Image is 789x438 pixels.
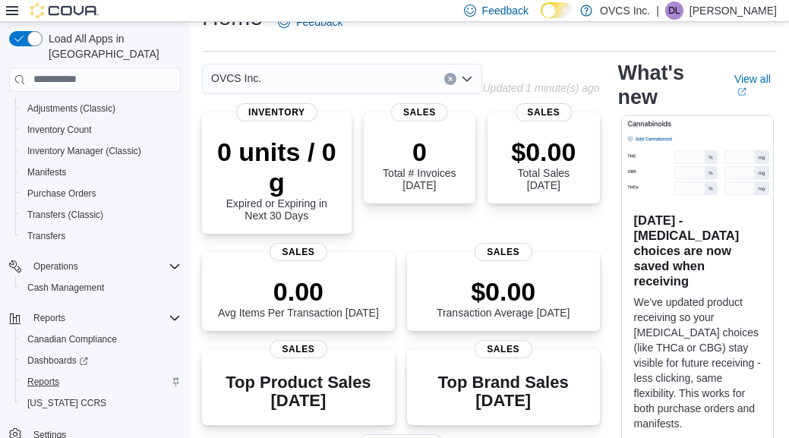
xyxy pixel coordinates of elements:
button: Transfers [15,225,187,247]
span: [US_STATE] CCRS [27,397,106,409]
span: Inventory Manager (Classic) [27,145,141,157]
span: Reports [27,309,181,327]
p: $0.00 [437,276,570,307]
button: Reports [15,371,187,392]
div: Donna Labelle [665,2,683,20]
span: Manifests [27,166,66,178]
div: Expired or Expiring in Next 30 Days [214,137,339,222]
button: Operations [3,256,187,277]
span: Sales [270,243,327,261]
span: Inventory Count [21,121,181,139]
button: Transfers (Classic) [15,204,187,225]
button: Inventory Count [15,119,187,140]
button: Cash Management [15,277,187,298]
a: Adjustments (Classic) [21,99,122,118]
p: 0 [376,137,463,167]
p: $0.00 [500,137,587,167]
a: Feedback [272,7,349,37]
div: Total Sales [DATE] [500,137,587,191]
a: Dashboards [15,350,187,371]
span: OVCS Inc. [211,69,261,87]
span: Reports [27,376,59,388]
span: Transfers [27,230,65,242]
button: [US_STATE] CCRS [15,392,187,414]
div: Total # Invoices [DATE] [376,137,463,191]
span: Inventory Count [27,124,92,136]
p: OVCS Inc. [600,2,650,20]
button: Inventory Manager (Classic) [15,140,187,162]
span: Dark Mode [541,18,541,19]
h2: What's new [618,61,716,109]
span: Reports [33,312,65,324]
span: Canadian Compliance [21,330,181,348]
span: Purchase Orders [27,187,96,200]
a: Dashboards [21,351,94,370]
span: Sales [270,340,327,358]
span: Cash Management [21,279,181,297]
a: Purchase Orders [21,184,103,203]
div: Avg Items Per Transaction [DATE] [218,276,379,319]
span: Transfers [21,227,181,245]
button: Canadian Compliance [15,329,187,350]
a: [US_STATE] CCRS [21,394,112,412]
a: Transfers (Classic) [21,206,109,224]
button: Open list of options [461,73,473,85]
span: Operations [27,257,181,276]
h3: Top Product Sales [DATE] [214,373,383,410]
span: DL [668,2,680,20]
span: Cash Management [27,282,104,294]
a: Canadian Compliance [21,330,123,348]
a: View allExternal link [734,73,777,97]
span: Manifests [21,163,181,181]
span: Sales [391,103,448,121]
p: 0.00 [218,276,379,307]
span: Sales [475,243,532,261]
a: Inventory Manager (Classic) [21,142,147,160]
p: Updated 1 minute(s) ago [482,82,599,94]
span: Inventory [236,103,317,121]
h3: [DATE] - [MEDICAL_DATA] choices are now saved when receiving [634,213,761,288]
a: Cash Management [21,279,110,297]
button: Manifests [15,162,187,183]
span: Transfers (Classic) [27,209,103,221]
span: Feedback [296,14,342,30]
a: Reports [21,373,65,391]
p: 0 units / 0 g [214,137,339,197]
input: Dark Mode [541,2,573,18]
button: Reports [27,309,71,327]
a: Inventory Count [21,121,98,139]
span: Transfers (Classic) [21,206,181,224]
span: Inventory Manager (Classic) [21,142,181,160]
button: Adjustments (Classic) [15,98,187,119]
span: Adjustments (Classic) [21,99,181,118]
p: We've updated product receiving so your [MEDICAL_DATA] choices (like THCa or CBG) stay visible fo... [634,295,761,431]
div: Transaction Average [DATE] [437,276,570,319]
button: Operations [27,257,84,276]
button: Reports [3,307,187,329]
a: Transfers [21,227,71,245]
span: Purchase Orders [21,184,181,203]
button: Clear input [444,73,456,85]
p: [PERSON_NAME] [690,2,777,20]
span: Adjustments (Classic) [27,102,115,115]
span: Load All Apps in [GEOGRAPHIC_DATA] [43,31,181,61]
span: Canadian Compliance [27,333,117,345]
span: Feedback [482,3,529,18]
span: Reports [21,373,181,391]
img: Cova [30,3,99,18]
span: Dashboards [27,354,88,367]
a: Manifests [21,163,72,181]
span: Operations [33,260,78,273]
svg: External link [737,87,746,96]
span: Dashboards [21,351,181,370]
span: Sales [515,103,572,121]
h3: Top Brand Sales [DATE] [419,373,588,410]
span: Sales [475,340,532,358]
span: Washington CCRS [21,394,181,412]
p: | [656,2,659,20]
button: Purchase Orders [15,183,187,204]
